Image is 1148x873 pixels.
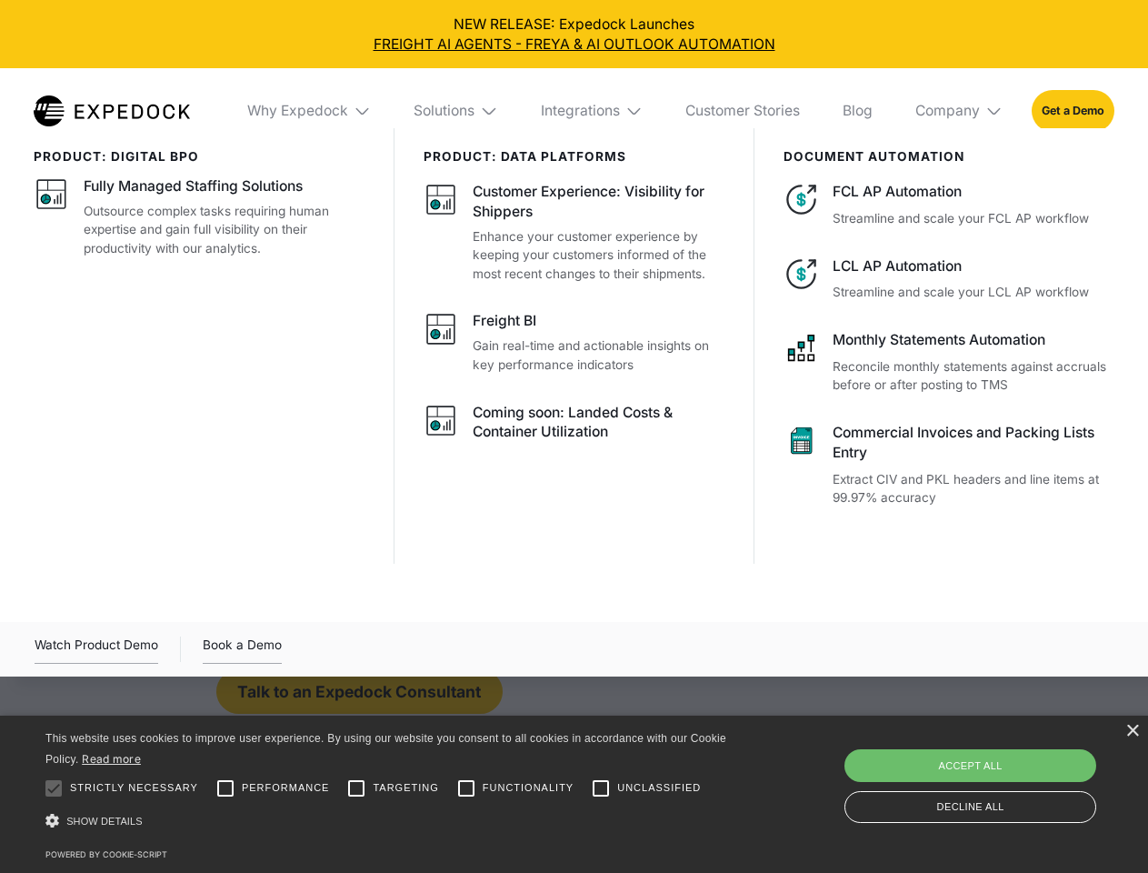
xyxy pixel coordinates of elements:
iframe: Chat Widget [845,677,1148,873]
a: FREIGHT AI AGENTS - FREYA & AI OUTLOOK AUTOMATION [15,35,1134,55]
div: Why Expedock [233,68,385,154]
p: Reconcile monthly statements against accruals before or after posting to TMS [833,357,1113,395]
a: Get a Demo [1032,90,1114,131]
div: Company [915,102,980,120]
div: Integrations [526,68,657,154]
div: Monthly Statements Automation [833,330,1113,350]
div: LCL AP Automation [833,256,1113,276]
div: FCL AP Automation [833,182,1113,202]
a: Freight BIGain real-time and actionable insights on key performance indicators [424,311,726,374]
div: Solutions [414,102,474,120]
div: Coming soon: Landed Costs & Container Utilization [473,403,725,443]
div: NEW RELEASE: Expedock Launches [15,15,1134,55]
span: Strictly necessary [70,780,198,796]
a: Read more [82,752,141,766]
p: Streamline and scale your LCL AP workflow [833,283,1113,302]
div: Integrations [541,102,620,120]
div: product: digital bpo [34,149,365,164]
div: Company [901,68,1017,154]
a: Monthly Statements AutomationReconcile monthly statements against accruals before or after postin... [784,330,1114,395]
span: Targeting [373,780,438,796]
a: Customer Experience: Visibility for ShippersEnhance your customer experience by keeping your cust... [424,182,726,283]
p: Gain real-time and actionable insights on key performance indicators [473,336,725,374]
p: Streamline and scale your FCL AP workflow [833,209,1113,228]
div: Fully Managed Staffing Solutions [84,176,303,196]
a: LCL AP AutomationStreamline and scale your LCL AP workflow [784,256,1114,302]
div: Show details [45,809,733,834]
div: Solutions [400,68,513,154]
a: Powered by cookie-script [45,849,167,859]
p: Extract CIV and PKL headers and line items at 99.97% accuracy [833,470,1113,507]
a: Coming soon: Landed Costs & Container Utilization [424,403,726,448]
div: Freight BI [473,311,536,331]
div: document automation [784,149,1114,164]
p: Enhance your customer experience by keeping your customers informed of the most recent changes to... [473,227,725,284]
span: Unclassified [617,780,701,796]
span: Functionality [483,780,574,796]
div: PRODUCT: data platforms [424,149,726,164]
div: Watch Product Demo [35,635,158,664]
div: Why Expedock [247,102,348,120]
div: Commercial Invoices and Packing Lists Entry [833,423,1113,463]
span: Performance [242,780,330,796]
div: Customer Experience: Visibility for Shippers [473,182,725,222]
a: Commercial Invoices and Packing Lists EntryExtract CIV and PKL headers and line items at 99.97% a... [784,423,1114,507]
a: Customer Stories [671,68,814,154]
span: This website uses cookies to improve user experience. By using our website you consent to all coo... [45,732,726,766]
p: Outsource complex tasks requiring human expertise and gain full visibility on their productivity ... [84,202,365,258]
a: FCL AP AutomationStreamline and scale your FCL AP workflow [784,182,1114,227]
a: open lightbox [35,635,158,664]
a: Book a Demo [203,635,282,664]
a: Blog [828,68,886,154]
a: Fully Managed Staffing SolutionsOutsource complex tasks requiring human expertise and gain full v... [34,176,365,257]
span: Show details [66,816,143,827]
